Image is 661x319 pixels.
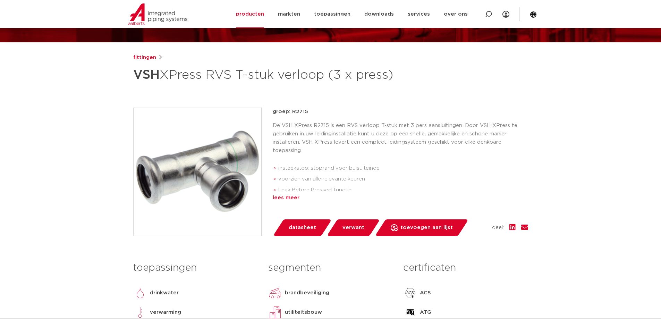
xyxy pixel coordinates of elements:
[273,108,528,116] p: groep: R2715
[273,121,528,155] p: De VSH XPress R2715 is een RVS verloop T-stuk met 3 pers aansluitingen. Door VSH XPress te gebrui...
[492,224,504,232] span: deel:
[273,194,528,202] div: lees meer
[150,289,179,297] p: drinkwater
[278,185,528,196] li: Leak Before Pressed-functie
[133,65,394,85] h1: XPress RVS T-stuk verloop (3 x press)
[342,222,364,233] span: verwant
[278,174,528,185] li: voorzien van alle relevante keuren
[420,289,431,297] p: ACS
[134,108,261,236] img: Product Image for VSH XPress RVS T-stuk verloop (3 x press)
[273,219,332,236] a: datasheet
[133,286,147,300] img: drinkwater
[285,308,322,317] p: utiliteitsbouw
[400,222,453,233] span: toevoegen aan lijst
[403,261,528,275] h3: certificaten
[133,53,156,62] a: fittingen
[285,289,329,297] p: brandbeveiliging
[403,286,417,300] img: ACS
[327,219,380,236] a: verwant
[278,163,528,174] li: insteekstop: stoprand voor buisuiteinde
[133,261,258,275] h3: toepassingen
[268,286,282,300] img: brandbeveiliging
[150,308,181,317] p: verwarming
[133,69,160,81] strong: VSH
[289,222,316,233] span: datasheet
[420,308,431,317] p: ATG
[268,261,393,275] h3: segmenten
